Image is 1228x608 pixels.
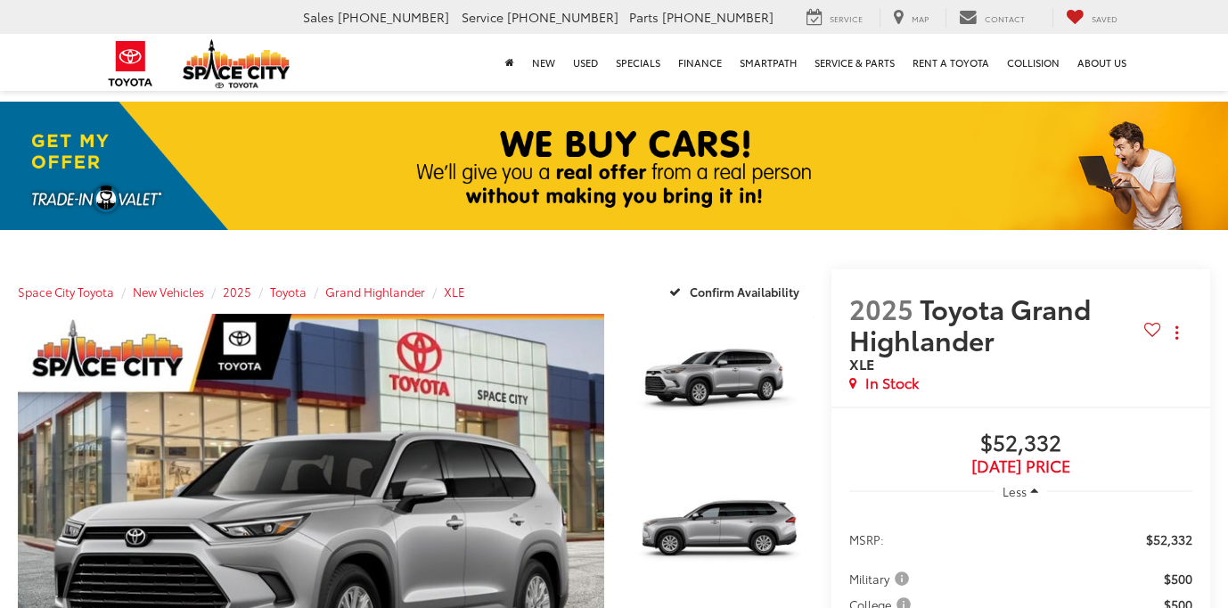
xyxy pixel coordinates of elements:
[662,8,774,26] span: [PHONE_NUMBER]
[849,457,1192,475] span: [DATE] Price
[624,465,814,608] a: Expand Photo 2
[998,34,1068,91] a: Collision
[496,34,523,91] a: Home
[444,283,465,300] a: XLE
[18,283,114,300] a: Space City Toyota
[624,314,814,456] a: Expand Photo 1
[97,35,164,93] img: Toyota
[1068,34,1135,91] a: About Us
[849,570,913,587] span: Military
[325,283,425,300] a: Grand Highlander
[793,8,876,28] a: Service
[1146,530,1192,548] span: $52,332
[183,39,290,88] img: Space City Toyota
[1003,483,1027,499] span: Less
[865,373,919,393] span: In Stock
[690,283,799,300] span: Confirm Availability
[338,8,449,26] span: [PHONE_NUMBER]
[1092,12,1117,24] span: Saved
[1161,316,1192,348] button: Actions
[849,289,1091,358] span: Toyota Grand Highlander
[849,289,913,327] span: 2025
[946,8,1038,28] a: Contact
[904,34,998,91] a: Rent a Toyota
[659,275,814,307] button: Confirm Availability
[830,12,863,24] span: Service
[223,283,251,300] a: 2025
[849,530,884,548] span: MSRP:
[985,12,1025,24] span: Contact
[629,8,659,26] span: Parts
[607,34,669,91] a: Specials
[849,431,1192,457] span: $52,332
[507,8,618,26] span: [PHONE_NUMBER]
[849,353,874,374] span: XLE
[303,8,334,26] span: Sales
[564,34,607,91] a: Used
[880,8,942,28] a: Map
[1175,325,1178,340] span: dropdown dots
[1164,570,1192,587] span: $500
[462,8,503,26] span: Service
[1052,8,1131,28] a: My Saved Vehicles
[731,34,806,91] a: SmartPath
[806,34,904,91] a: Service & Parts
[669,34,731,91] a: Finance
[270,283,307,300] a: Toyota
[133,283,204,300] a: New Vehicles
[912,12,929,24] span: Map
[995,475,1048,507] button: Less
[849,570,915,587] button: Military
[523,34,564,91] a: New
[622,312,815,456] img: 2025 Toyota Grand Highlander XLE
